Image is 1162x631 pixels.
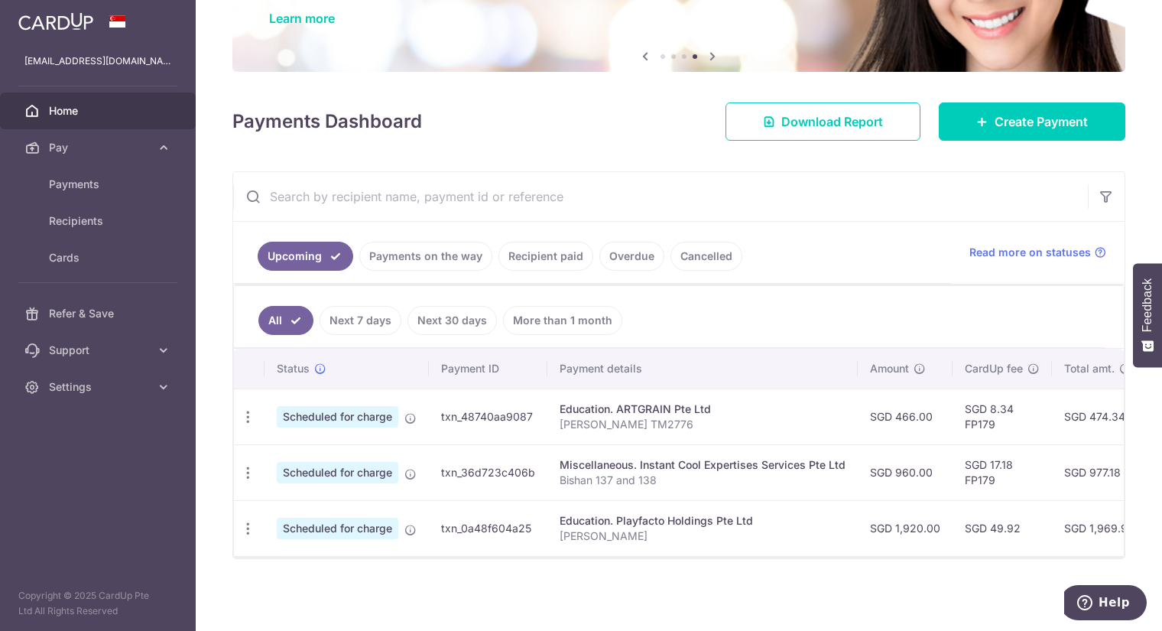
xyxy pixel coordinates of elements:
h4: Payments Dashboard [232,108,422,135]
input: Search by recipient name, payment id or reference [233,172,1088,221]
a: Next 7 days [320,306,401,335]
span: Read more on statuses [969,245,1091,260]
span: Recipients [49,213,150,229]
span: Amount [870,361,909,376]
a: Next 30 days [407,306,497,335]
th: Payment ID [429,349,547,389]
td: txn_0a48f604a25 [429,500,547,556]
div: Education. Playfacto Holdings Pte Ltd [560,513,846,529]
p: Bishan 137 and 138 [560,473,846,488]
span: Pay [49,140,150,155]
a: Learn more [269,11,335,26]
button: Feedback - Show survey [1133,263,1162,367]
span: CardUp fee [965,361,1023,376]
th: Payment details [547,349,858,389]
iframe: Opens a widget where you can find more information [1064,585,1147,623]
a: Recipient paid [498,242,593,271]
span: Scheduled for charge [277,406,398,428]
td: SGD 17.18 FP179 [953,444,1052,500]
span: Scheduled for charge [277,518,398,539]
td: SGD 466.00 [858,389,953,444]
a: Download Report [725,102,920,141]
p: [EMAIL_ADDRESS][DOMAIN_NAME] [24,54,171,69]
span: Settings [49,379,150,395]
td: txn_36d723c406b [429,444,547,500]
span: Total amt. [1064,361,1115,376]
span: Support [49,343,150,358]
img: CardUp [18,12,93,31]
td: SGD 49.92 [953,500,1052,556]
div: Education. ARTGRAIN Pte Ltd [560,402,846,417]
td: SGD 960.00 [858,444,953,500]
td: SGD 1,920.00 [858,500,953,556]
div: Miscellaneous. Instant Cool Expertises Services Pte Ltd [560,457,846,473]
td: txn_48740aa9087 [429,389,547,444]
span: Home [49,103,150,119]
a: Payments on the way [359,242,492,271]
span: Cards [49,250,150,265]
span: Status [277,361,310,376]
span: Download Report [781,112,883,131]
a: Read more on statuses [969,245,1106,260]
td: SGD 1,969.92 [1052,500,1147,556]
span: Scheduled for charge [277,462,398,483]
span: Feedback [1141,278,1154,332]
span: Payments [49,177,150,192]
a: All [258,306,313,335]
a: More than 1 month [503,306,622,335]
a: Upcoming [258,242,353,271]
p: [PERSON_NAME] TM2776 [560,417,846,432]
td: SGD 977.18 [1052,444,1147,500]
td: SGD 8.34 FP179 [953,389,1052,444]
p: [PERSON_NAME] [560,529,846,544]
span: Create Payment [995,112,1088,131]
a: Cancelled [670,242,742,271]
td: SGD 474.34 [1052,389,1147,444]
a: Create Payment [939,102,1125,141]
a: Overdue [599,242,664,271]
span: Refer & Save [49,306,150,321]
